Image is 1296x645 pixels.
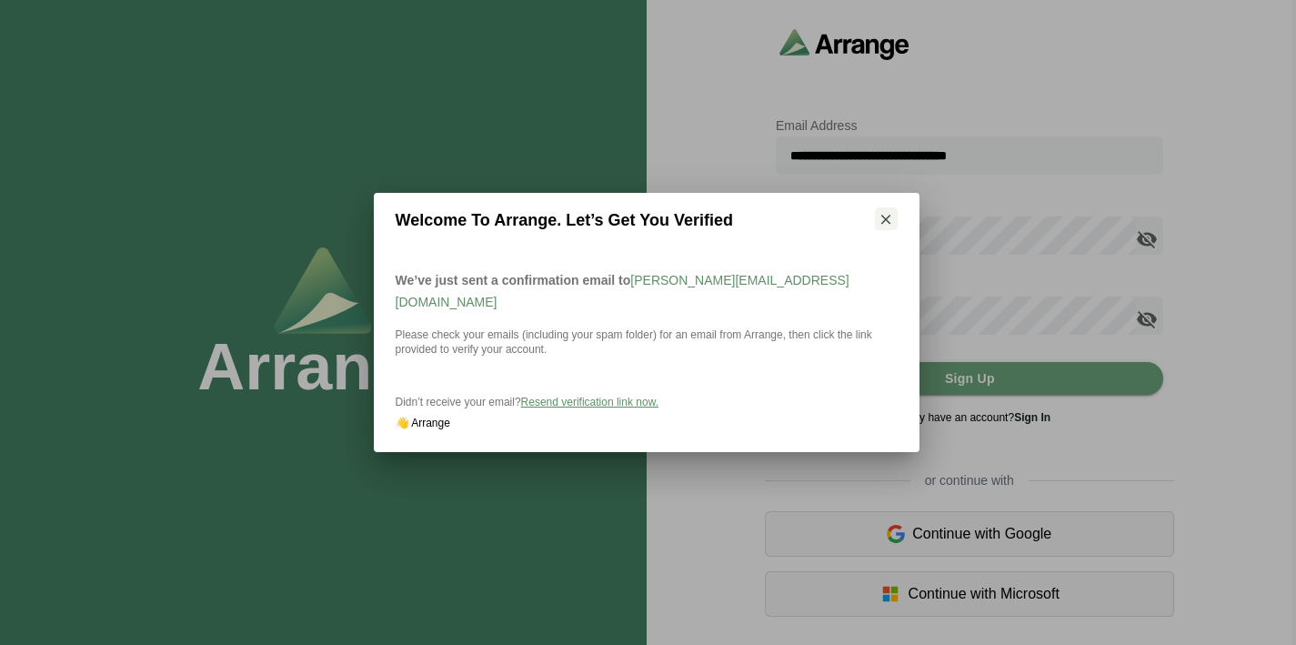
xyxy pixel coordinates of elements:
span: Resend verification link now. [521,396,658,408]
p: Please check your emails (including your spam folder) for an email from Arrange, then click the l... [396,320,898,364]
p: We’ve just sent a confirmation email to [396,262,898,320]
p: 👋 Arrange [396,417,894,430]
p: Didn’t receive your email? [396,395,894,409]
span: Welcome to Arrange. Let’s get you verified [396,207,733,233]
